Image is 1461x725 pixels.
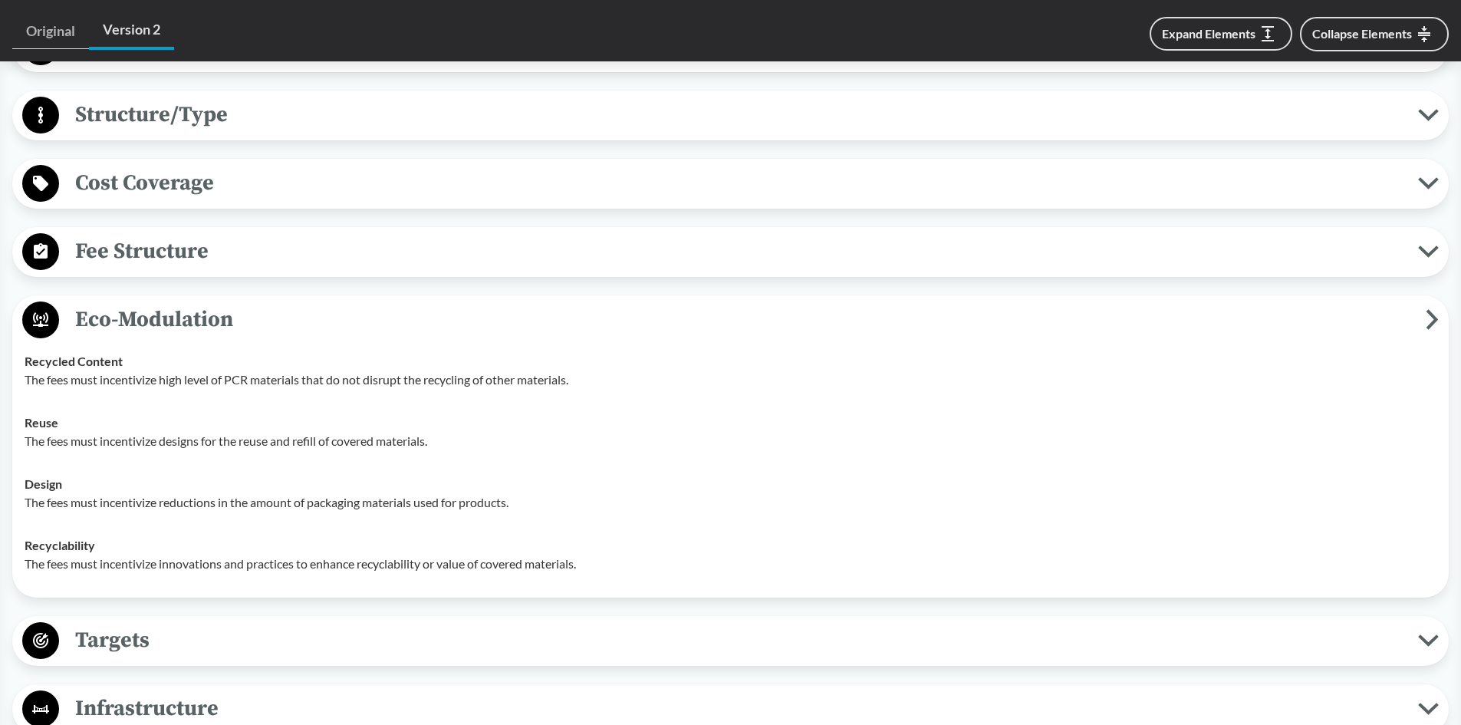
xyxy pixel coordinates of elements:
p: The fees must incentivize high level of PCR materials that do not disrupt the recycling of other ... [25,371,1436,389]
button: Expand Elements [1150,17,1292,51]
p: The fees must incentivize innovations and practices to enhance recyclability or value of covered ... [25,555,1436,573]
span: Structure/Type [59,97,1418,132]
p: The fees must incentivize reductions in the amount of packaging materials used for products. [25,493,1436,512]
button: Fee Structure [18,232,1443,272]
button: Cost Coverage [18,164,1443,203]
button: Collapse Elements [1300,17,1449,51]
button: Structure/Type [18,96,1443,135]
span: Eco-Modulation [59,302,1426,337]
a: Version 2 [89,12,174,50]
button: Targets [18,621,1443,661]
p: The fees must incentivize designs for the reuse and refill of covered materials. [25,432,1436,450]
strong: Reuse [25,415,58,430]
span: Targets [59,623,1418,657]
button: Eco-Modulation [18,301,1443,340]
strong: Design [25,476,62,491]
span: Cost Coverage [59,166,1418,200]
strong: Recycled Content [25,354,123,368]
strong: Recyclability [25,538,95,552]
a: Original [12,14,89,49]
span: Fee Structure [59,234,1418,269]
